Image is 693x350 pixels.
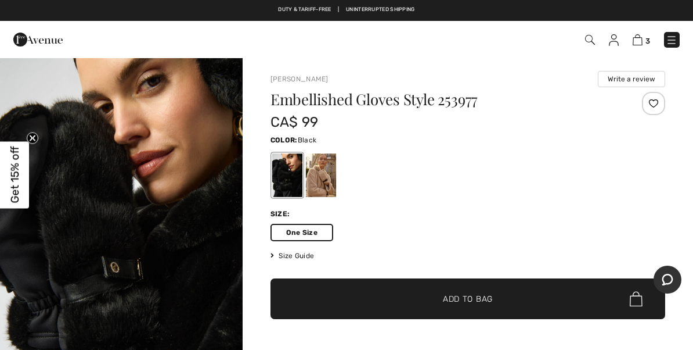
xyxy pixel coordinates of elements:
[272,153,302,197] div: Black
[13,28,63,51] img: 1ère Avenue
[270,251,314,261] span: Size Guide
[654,266,681,295] iframe: Opens a widget where you can chat to one of our agents
[270,278,665,319] button: Add to Bag
[630,291,643,306] img: Bag.svg
[270,114,319,130] span: CA$ 99
[270,224,333,241] span: One Size
[645,37,650,45] span: 3
[609,34,619,46] img: My Info
[598,71,665,87] button: Write a review
[585,35,595,45] img: Search
[8,147,21,203] span: Get 15% off
[306,153,336,197] div: Almond
[270,75,329,83] a: [PERSON_NAME]
[27,133,38,144] button: Close teaser
[298,136,317,144] span: Black
[633,33,650,47] a: 3
[13,33,63,44] a: 1ère Avenue
[666,34,677,46] img: Menu
[270,209,293,219] div: Size:
[270,136,298,144] span: Color:
[270,92,600,107] h1: Embellished Gloves Style 253977
[443,293,493,305] span: Add to Bag
[633,34,643,45] img: Shopping Bag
